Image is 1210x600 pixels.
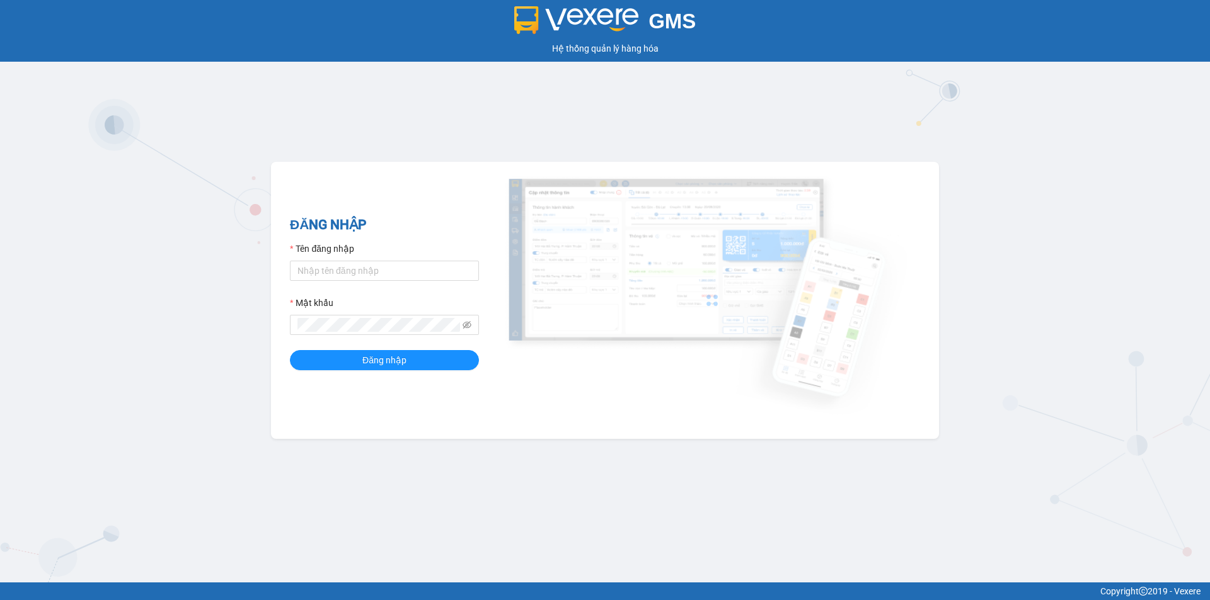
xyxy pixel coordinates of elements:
label: Tên đăng nhập [290,242,354,256]
input: Tên đăng nhập [290,261,479,281]
h2: ĐĂNG NHẬP [290,215,479,235]
span: Đăng nhập [362,353,406,367]
div: Hệ thống quản lý hàng hóa [3,42,1207,55]
span: GMS [648,9,696,33]
div: Copyright 2019 - Vexere [9,584,1201,598]
img: logo 2 [514,6,639,34]
a: GMS [514,19,696,29]
input: Mật khẩu [297,318,460,332]
button: Đăng nhập [290,350,479,370]
span: copyright [1139,587,1148,596]
span: eye-invisible [463,320,471,329]
label: Mật khẩu [290,296,333,310]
